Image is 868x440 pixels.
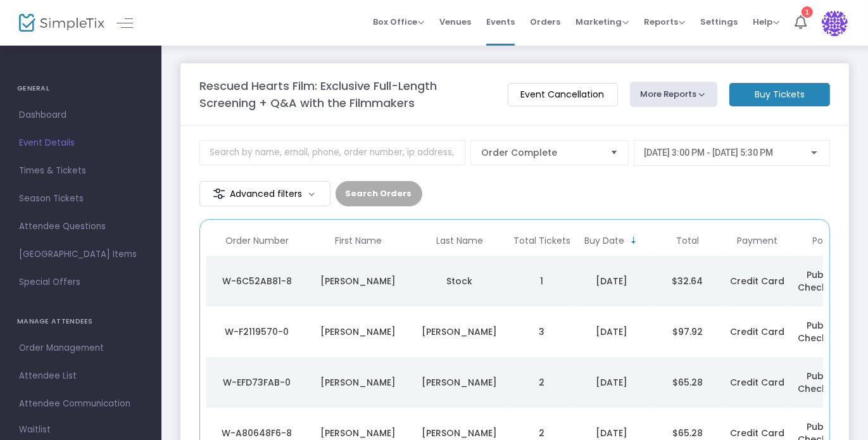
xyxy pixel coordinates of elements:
div: 8/16/2025 [577,275,646,287]
span: Dashboard [19,107,142,123]
span: Event Details [19,135,142,151]
m-panel-title: Rescued Hearts Film: Exclusive Full-Length Screening + Q&A with the Filmmakers [199,77,495,111]
span: Waitlist [19,424,51,436]
span: Venues [439,6,471,38]
div: W-EFD73FAB-0 [210,376,305,389]
div: 8/16/2025 [577,427,646,439]
span: Buy Date [584,236,624,246]
span: Public Checkout [798,268,843,294]
span: Box Office [373,16,424,28]
span: PoS [813,236,829,246]
div: Stock [412,275,507,287]
span: Credit Card [730,325,784,338]
div: Alexander [412,427,507,439]
span: Public Checkout [798,370,843,395]
span: Public Checkout [798,319,843,344]
m-button: Advanced filters [199,181,330,206]
div: 1 [802,6,813,18]
m-button: Buy Tickets [729,83,830,106]
h4: GENERAL [17,76,144,101]
td: 1 [510,256,574,306]
span: Season Tickets [19,191,142,207]
td: 2 [510,357,574,408]
span: [GEOGRAPHIC_DATA] Items [19,246,142,263]
span: Last Name [436,236,483,246]
div: Leavitt [412,325,507,338]
div: Alicia [311,427,406,439]
input: Search by name, email, phone, order number, ip address, or last 4 digits of card [199,140,465,165]
span: Attendee List [19,368,142,384]
td: 3 [510,306,574,357]
h4: MANAGE ATTENDEES [17,309,144,334]
span: Special Offers [19,274,142,291]
span: Attendee Questions [19,218,142,235]
div: W-6C52AB81-8 [210,275,305,287]
span: Marketing [576,16,629,28]
span: Credit Card [730,427,784,439]
span: First Name [335,236,382,246]
button: Select [605,141,623,165]
span: Attendee Communication [19,396,142,412]
span: Orders [530,6,560,38]
div: Paukova [412,376,507,389]
span: Order Complete [481,146,600,159]
span: Reports [644,16,685,28]
div: Travis [311,275,406,287]
span: Events [486,6,515,38]
div: W-F2119570-0 [210,325,305,338]
span: [DATE] 3:00 PM - [DATE] 5:30 PM [644,148,773,158]
span: Total [676,236,699,246]
span: Times & Tickets [19,163,142,179]
div: W-A80648F6-8 [210,427,305,439]
div: Kristina [311,376,406,389]
span: Help [753,16,779,28]
button: More Reports [630,82,717,107]
span: Credit Card [730,275,784,287]
td: $97.92 [650,306,726,357]
m-button: Event Cancellation [508,83,618,106]
div: Jenifer [311,325,406,338]
span: Credit Card [730,376,784,389]
span: Settings [700,6,738,38]
th: Total Tickets [510,226,574,256]
img: filter [213,187,225,200]
td: $65.28 [650,357,726,408]
span: Sortable [629,236,639,246]
span: Payment [737,236,777,246]
td: $32.64 [650,256,726,306]
span: Order Number [225,236,289,246]
span: Order Management [19,340,142,356]
div: 8/16/2025 [577,376,646,389]
div: 8/16/2025 [577,325,646,338]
